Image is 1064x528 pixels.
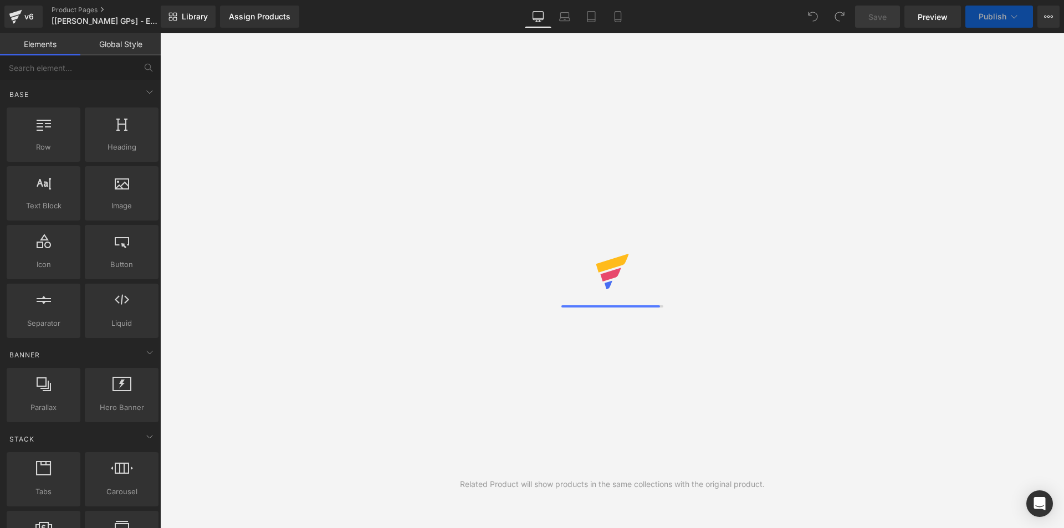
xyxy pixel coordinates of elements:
div: v6 [22,9,36,24]
div: Assign Products [229,12,290,21]
span: Library [182,12,208,22]
span: Row [10,141,77,153]
span: Heading [88,141,155,153]
a: Product Pages [52,6,179,14]
span: Stack [8,434,35,444]
span: Tabs [10,486,77,498]
span: Save [868,11,887,23]
a: Desktop [525,6,551,28]
span: Carousel [88,486,155,498]
button: Publish [965,6,1033,28]
span: Hero Banner [88,402,155,413]
a: Global Style [80,33,161,55]
button: Redo [828,6,851,28]
span: Banner [8,350,41,360]
a: Preview [904,6,961,28]
span: Icon [10,259,77,270]
span: [[PERSON_NAME] GPs] - Exercise Physiology [52,17,158,25]
button: Undo [802,6,824,28]
span: Preview [918,11,948,23]
a: Tablet [578,6,605,28]
div: Open Intercom Messenger [1026,490,1053,517]
span: Liquid [88,317,155,329]
span: Parallax [10,402,77,413]
span: Publish [979,12,1006,21]
span: Text Block [10,200,77,212]
button: More [1037,6,1060,28]
a: New Library [161,6,216,28]
a: v6 [4,6,43,28]
span: Base [8,89,30,100]
a: Mobile [605,6,631,28]
span: Button [88,259,155,270]
div: Related Product will show products in the same collections with the original product. [460,478,765,490]
a: Laptop [551,6,578,28]
span: Image [88,200,155,212]
span: Separator [10,317,77,329]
